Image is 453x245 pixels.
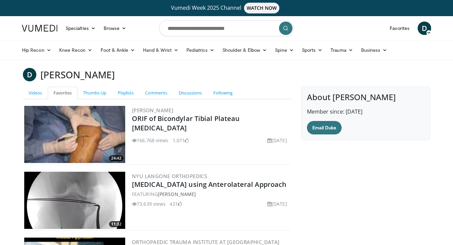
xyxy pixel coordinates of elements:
li: 73,639 views [132,200,166,207]
h4: About [PERSON_NAME] [307,92,424,102]
a: D [418,22,431,35]
a: Vumedi Week 2025 ChannelWATCH NOW [23,3,430,13]
a: [PERSON_NAME] [132,107,173,114]
a: 24:42 [24,106,125,163]
input: Search topics, interventions [159,20,294,36]
span: WATCH NOW [244,3,280,13]
div: FEATURING [132,191,290,198]
li: 166,768 views [132,137,168,144]
a: ORIF of Bicondylar Tibial Plateau [MEDICAL_DATA] [132,114,240,132]
img: VuMedi Logo [22,25,58,32]
a: Browse [100,22,131,35]
img: 9nZFQMepuQiumqNn4xMDoxOjBzMTt2bJ.300x170_q85_crop-smart_upscale.jpg [24,172,125,229]
a: Pediatrics [182,43,218,57]
h3: [PERSON_NAME] [40,68,115,81]
a: Hip Recon [18,43,55,57]
img: Levy_Tib_Plat_100000366_3.jpg.300x170_q85_crop-smart_upscale.jpg [24,106,125,163]
a: Trauma [326,43,357,57]
a: 11:32 [24,172,125,229]
a: Playlists [112,87,139,99]
a: Favorites [48,87,77,99]
a: Discussions [173,87,208,99]
a: Favorites [386,22,414,35]
li: [DATE] [267,200,287,207]
a: Thumbs Up [77,87,112,99]
li: 1,071 [173,137,189,144]
a: Business [357,43,391,57]
span: 24:42 [109,155,124,161]
a: Foot & Ankle [97,43,139,57]
a: NYU Langone Orthopedics [132,173,207,179]
li: 421 [170,200,182,207]
a: Sports [298,43,327,57]
a: Knee Recon [55,43,97,57]
a: Email Duke [307,121,342,134]
a: Hand & Wrist [139,43,182,57]
a: Specialties [62,22,100,35]
a: Shoulder & Elbow [218,43,271,57]
a: Spine [271,43,298,57]
a: Videos [23,87,48,99]
li: [DATE] [267,137,287,144]
span: 11:32 [109,221,124,227]
a: Following [208,87,238,99]
a: [MEDICAL_DATA] using Anterolateral Approach [132,180,286,189]
a: [PERSON_NAME] [158,191,196,197]
a: D [23,68,36,81]
p: Member since: [DATE] [307,108,424,116]
a: Comments [139,87,173,99]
